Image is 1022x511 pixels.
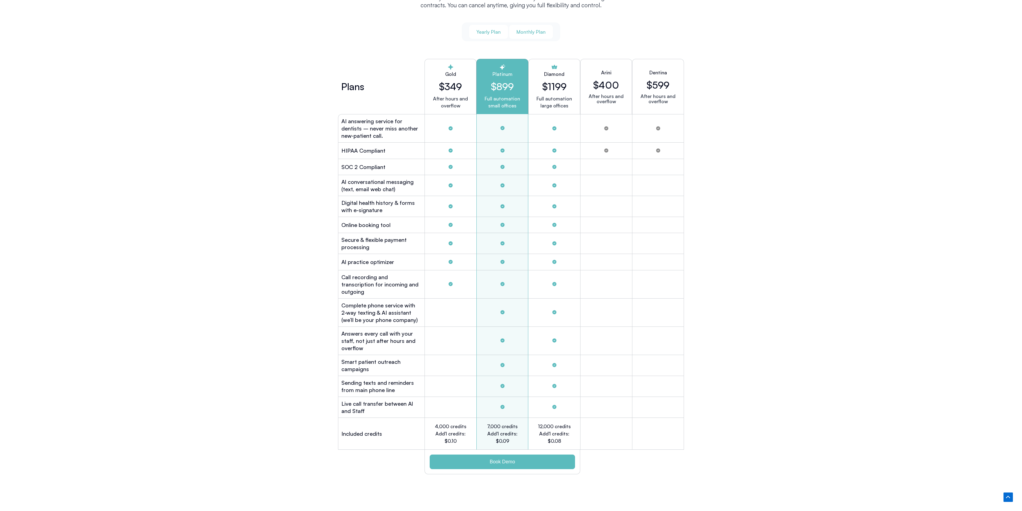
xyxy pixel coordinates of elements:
[335,22,687,477] div: Tabs. Open items with Enter or Space, close with Escape and navigate using the Arrow keys.
[601,69,611,76] h2: Arini
[341,199,421,214] h2: Digital health history & forms with e-signature
[341,117,421,139] h2: AI answering service for dentists – never miss another new‑patient call.
[341,273,421,295] h2: Call recording and transcription for incoming and outgoing
[649,69,667,76] h2: Dentina
[647,79,669,91] h2: $599
[516,29,546,35] span: Monthly Plan
[536,95,572,109] p: Full automation large offices
[341,358,421,373] h2: Smart patient outreach campaigns
[482,70,523,78] h2: Platinum
[593,79,619,91] h2: $400
[341,147,385,154] h2: HIPAA Compliant
[544,70,564,78] h2: Diamond
[341,236,421,251] h2: Secure & flexible payment processing
[542,81,567,92] h2: $1199
[341,221,391,228] h2: Online booking tool
[585,94,627,104] p: After hours and overflow
[341,400,421,415] h2: Live call transfer between Al and Staff
[490,459,515,464] span: Book Demo
[537,423,571,445] h2: 12,000 credits Add'l credits: $0.08
[430,95,471,109] p: After hours and overflow
[476,29,501,35] span: Yearly Plan
[341,430,382,437] h2: Included credits
[430,70,471,78] h2: Gold
[430,81,471,92] h2: $349
[341,258,394,266] h2: Al practice optimizer
[430,455,575,469] a: Book Demo
[637,94,679,104] p: After hours and overflow
[341,330,421,352] h2: Answers every call with your staff, not just after hours and overflow
[341,83,364,90] h2: Plans
[486,423,519,445] h2: 7,000 credits Add'l credits: $0.09
[341,379,421,394] h2: Sending texts and reminders from main phone line
[482,81,523,92] h2: $899
[341,302,421,323] h2: Complete phone service with 2-way texting & AI assistant (we’ll be your phone company)
[341,178,421,193] h2: Al conversational messaging (text, email web chat)
[482,95,523,109] p: Full automation small offices
[434,423,467,445] h2: 4,000 credits Add'l credits: $0.10
[341,163,385,171] h2: SOC 2 Compliant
